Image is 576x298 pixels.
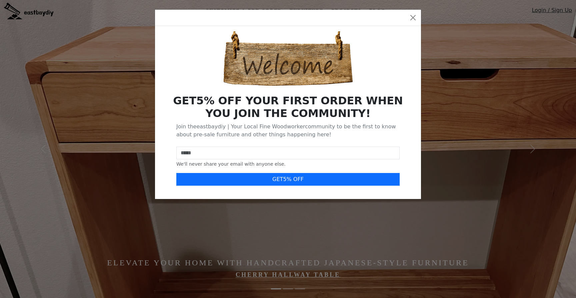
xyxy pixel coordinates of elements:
[176,123,400,139] p: Join the eastbaydiy | Your Local Fine Woodworker community to be the first to know about pre-sale...
[176,173,400,186] button: GET5% OFF
[173,94,403,120] b: GET 5 % OFF YOUR FIRST ORDER WHEN YOU JOIN THE COMMUNITY!
[408,12,418,23] button: Close
[221,31,355,86] img: Welcome
[176,161,400,168] div: We'll never share your email with anyone else.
